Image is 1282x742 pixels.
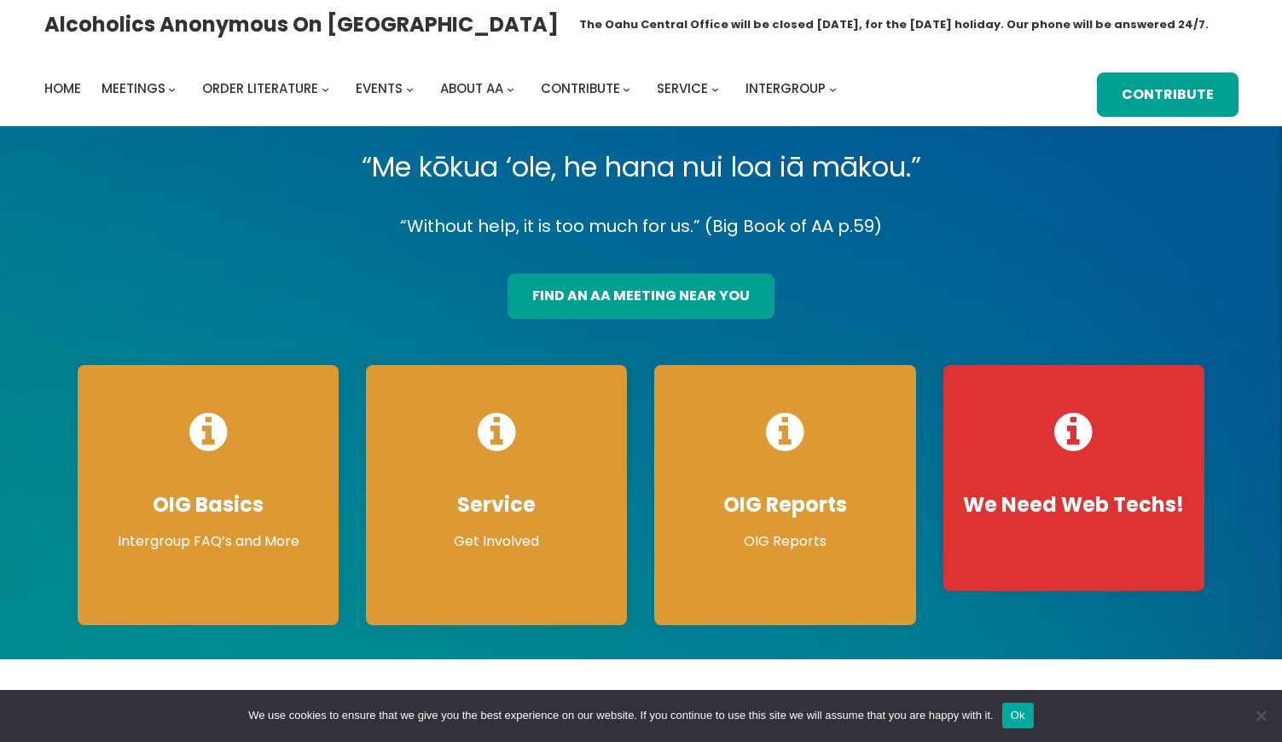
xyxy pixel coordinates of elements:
[102,77,165,101] a: Meetings
[95,492,322,518] h4: OIG Basics
[508,274,774,319] a: find an aa meeting near you
[406,84,414,92] button: Events submenu
[102,79,165,97] span: Meetings
[745,77,826,101] a: Intergroup
[383,492,610,518] h4: Service
[248,707,993,724] span: We use cookies to ensure that we give you the best experience on our website. If you continue to ...
[44,6,559,43] a: Alcoholics Anonymous on [GEOGRAPHIC_DATA]
[356,77,403,101] a: Events
[322,84,329,92] button: Order Literature submenu
[95,531,322,552] p: Intergroup FAQ’s and More
[960,492,1187,518] h4: We Need Web Techs!
[1252,707,1269,724] span: No
[541,79,620,97] span: Contribute
[44,77,843,101] nav: Intergroup
[44,79,81,97] span: Home
[829,84,837,92] button: Intergroup submenu
[671,531,898,552] p: OIG Reports
[356,79,403,97] span: Events
[541,77,620,101] a: Contribute
[657,77,708,101] a: Service
[202,79,318,97] span: Order Literature
[44,77,81,101] a: Home
[1002,703,1034,728] button: Ok
[507,84,514,92] button: About AA submenu
[671,492,898,518] h4: OIG Reports
[168,84,176,92] button: Meetings submenu
[579,16,1209,33] h1: The Oahu Central Office will be closed [DATE], for the [DATE] holiday. Our phone will be answered...
[64,212,1218,241] p: “Without help, it is too much for us.” (Big Book of AA p.59)
[440,77,503,101] a: About AA
[64,143,1218,191] p: “Me kōkua ‘ole, he hana nui loa iā mākou.”
[383,531,610,552] p: Get Involved
[657,79,708,97] span: Service
[711,84,719,92] button: Service submenu
[1097,72,1238,118] a: Contribute
[623,84,630,92] button: Contribute submenu
[440,79,503,97] span: About AA
[745,79,826,97] span: Intergroup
